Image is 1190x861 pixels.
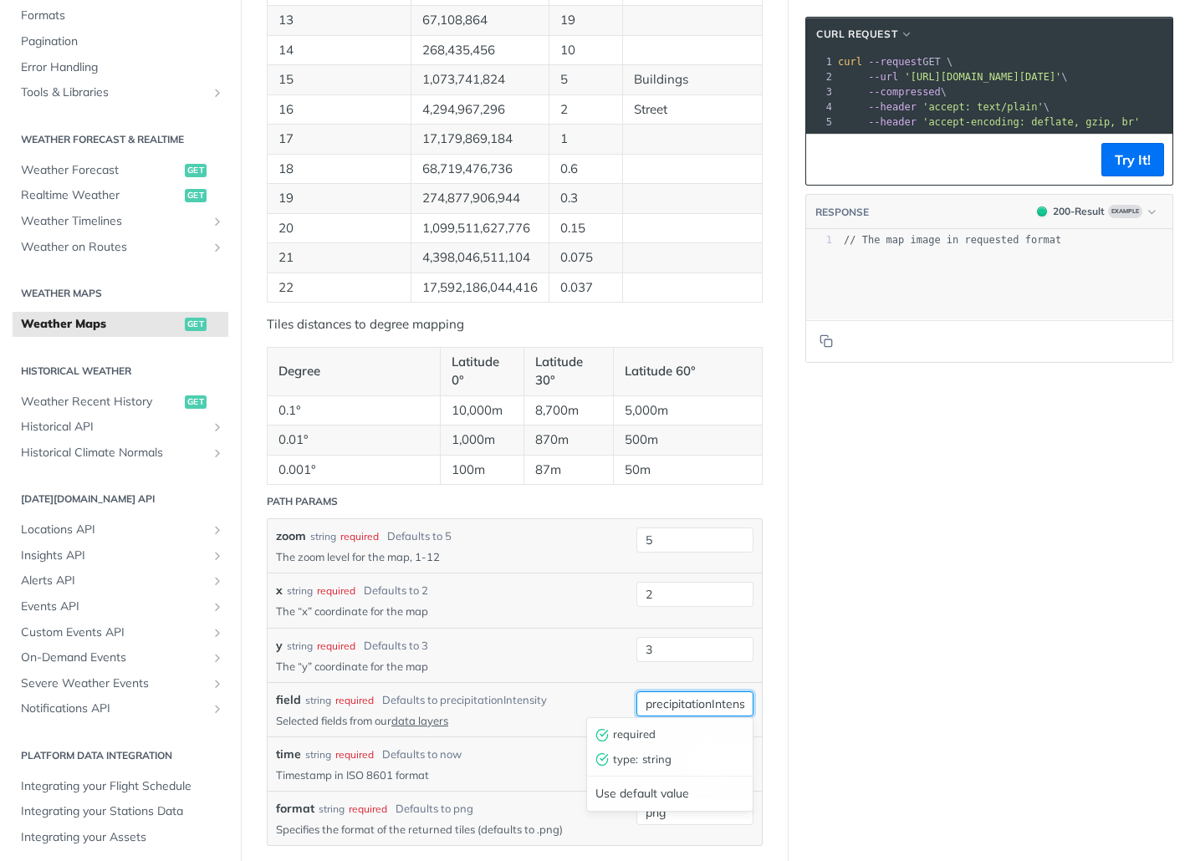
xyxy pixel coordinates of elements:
a: Severe Weather EventsShow subpages for Severe Weather Events [13,671,228,696]
p: 0.3 [560,189,611,208]
span: string [642,751,744,768]
div: 4 [806,99,835,115]
button: Show subpages for On-Demand Events [211,651,224,665]
a: Integrating your Stations Data [13,799,228,824]
h2: [DATE][DOMAIN_NAME] API [13,492,228,507]
th: Latitude 0° [441,347,524,395]
button: Show subpages for Weather Timelines [211,215,224,228]
a: Weather on RoutesShow subpages for Weather on Routes [13,235,228,260]
p: 10 [560,41,611,60]
p: 0.15 [560,219,611,238]
p: 19 [278,189,400,208]
div: required [335,747,374,762]
div: required [340,529,379,544]
span: Alerts API [21,573,207,589]
div: 1 [806,233,832,247]
span: 'accept-encoding: deflate, gzip, br' [922,116,1140,128]
h2: Historical Weather [13,364,228,379]
div: 3 [806,84,835,99]
span: \ [838,101,1050,113]
label: time [276,746,301,763]
span: Severe Weather Events [21,675,207,692]
div: Defaults to now [382,746,462,763]
span: On-Demand Events [21,650,207,666]
p: 13 [278,11,400,30]
span: get [185,189,207,202]
label: zoom [276,527,306,545]
span: curl [838,56,862,68]
span: Example [1108,205,1142,218]
label: x [276,582,283,599]
div: required [587,722,748,747]
td: 0.01° [268,425,441,456]
span: Events API [21,599,207,615]
div: string [287,583,313,599]
td: 10,000m [441,395,524,425]
p: 18 [278,160,400,179]
p: 19 [560,11,611,30]
p: 1,073,741,824 [422,70,538,89]
button: Show subpages for Events API [211,600,224,614]
span: '[URL][DOMAIN_NAME][DATE]' [904,71,1061,83]
td: 8,700m [524,395,614,425]
p: 17,179,869,184 [422,130,538,149]
a: Notifications APIShow subpages for Notifications API [13,696,228,721]
div: Use default value [587,781,753,807]
span: // The map image in requested format [844,234,1061,246]
div: string [319,802,345,817]
div: Defaults to 3 [364,638,428,655]
p: 68,719,476,736 [422,160,538,179]
div: 5 [806,115,835,130]
div: required [317,639,355,654]
p: 1 [560,130,611,149]
button: Show subpages for Insights API [211,549,224,563]
td: 500m [614,425,763,456]
p: 67,108,864 [422,11,538,30]
label: y [276,637,283,655]
span: Tools & Libraries [21,84,207,101]
span: 200 [1037,206,1047,217]
p: The “y” coordinate for the map [276,659,611,674]
span: Formats [21,8,224,24]
td: 1,000m [441,425,524,456]
span: Historical API [21,419,207,436]
span: Integrating your Flight Schedule [21,778,224,795]
h2: Platform DATA integration [13,748,228,763]
p: 5 [560,70,611,89]
div: required [317,583,355,599]
span: --url [868,71,898,83]
span: Error Handling [21,59,224,76]
button: cURL Request [810,26,919,43]
button: Try It! [1101,143,1164,176]
span: Weather Recent History [21,394,181,410]
a: Tools & LibrariesShow subpages for Tools & Libraries [13,80,228,105]
td: 0.001° [268,455,441,485]
button: Show subpages for Alerts API [211,574,224,588]
span: \ [838,86,947,98]
p: 21 [278,248,400,267]
th: Latitude 60° [614,347,763,395]
p: 1,099,511,627,776 [422,219,538,238]
span: get [185,318,207,331]
p: Timestamp in ISO 8601 format [276,767,611,782]
div: string [287,639,313,654]
span: Realtime Weather [21,187,181,204]
div: Defaults to precipitationIntensity [382,692,547,709]
span: valid [595,728,609,741]
span: Custom Events API [21,624,207,641]
p: 17,592,186,044,416 [422,278,538,298]
a: Locations APIShow subpages for Locations API [13,517,228,543]
button: Show subpages for Notifications API [211,702,224,716]
a: Custom Events APIShow subpages for Custom Events API [13,620,228,645]
span: Historical Climate Normals [21,445,207,461]
a: Integrating your Flight Schedule [13,774,228,799]
button: Copy to clipboard [815,329,838,354]
button: Show subpages for Historical Climate Normals [211,446,224,460]
a: Weather TimelinesShow subpages for Weather Timelines [13,209,228,234]
span: Pagination [21,33,224,50]
p: 20 [278,219,400,238]
span: --request [868,56,922,68]
label: field [276,691,301,709]
a: Alerts APIShow subpages for Alerts API [13,568,228,594]
p: 17 [278,130,400,149]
